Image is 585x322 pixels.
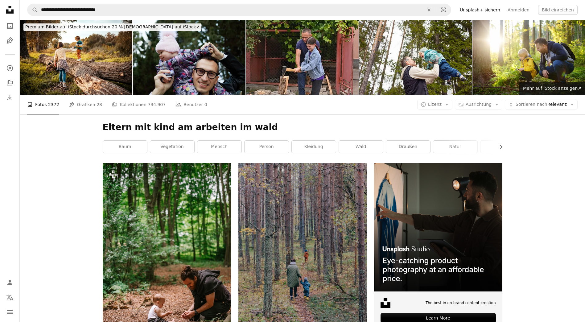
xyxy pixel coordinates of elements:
span: Premium-Bilder auf iStock durchsuchen | [25,24,112,29]
button: Visuelle Suche [436,4,451,16]
button: Unsplash suchen [27,4,38,16]
img: Schuljunge und sein Vater wandern zusammen und erkunden die Natur mit Lupe. Kind mit seinem Vater... [472,20,585,95]
img: file-1715714098234-25b8b4e9d8faimage [374,163,502,291]
a: Eine Frau, die neben einem Baby im Wald kniet [103,257,231,262]
button: Menü [4,306,16,318]
a: Benutzer 0 [175,95,207,114]
a: Mensch [197,141,241,153]
span: Sortieren nach [516,102,547,107]
a: Mehr auf iStock anzeigen↗ [519,82,585,95]
a: Kleidung [292,141,336,153]
a: Ein Mann und ein Kind gehen durch einen Wald [238,257,367,262]
a: Person [245,141,289,153]
a: Baum [103,141,147,153]
img: Genießen Sie Natur [20,20,132,95]
img: Yang-Mann lächelt, während er tagsüber seine kleine Tochter auf Schultern im Freien trägt. Famili... [133,20,245,95]
img: file-1631678316303-ed18b8b5cb9cimage [381,298,390,308]
div: 20 % [DEMOGRAPHIC_DATA] auf iStock ↗ [23,23,201,31]
span: 734.907 [148,101,166,108]
a: Grafiken 28 [69,95,102,114]
a: Premium-Bilder auf iStock durchsuchen|20 % [DEMOGRAPHIC_DATA] auf iStock↗ [20,20,205,35]
a: Kollektionen 734.907 [112,95,166,114]
a: Entdecken [4,62,16,74]
a: draußen [386,141,430,153]
a: Foto [480,141,525,153]
button: Sortieren nachRelevanz [505,100,578,109]
a: Kollektionen [4,77,16,89]
button: Lizenz [417,100,452,109]
a: Fotos [4,20,16,32]
a: Grafiken [4,35,16,47]
span: Lizenz [428,102,442,107]
span: The best in on-brand content creation [426,300,496,306]
button: Bild einreichen [538,5,578,15]
form: Finden Sie Bildmaterial auf der ganzen Webseite [27,4,451,16]
a: Unsplash+ sichern [456,5,504,15]
span: 28 [97,101,102,108]
img: Daughter and father chop wood with an axe. [246,20,359,95]
span: Mehr auf iStock anzeigen ↗ [523,86,581,91]
a: Vegetation [150,141,194,153]
a: Wald [339,141,383,153]
img: Papa und Kleinkind spielen im Wald [359,20,472,95]
h1: Eltern mit kind am arbeiten im wald [103,122,502,133]
span: Relevanz [516,101,567,108]
a: Natur [433,141,477,153]
button: Ausrichtung [455,100,502,109]
button: Liste nach rechts verschieben [495,141,502,153]
button: Sprache [4,291,16,303]
button: Löschen [422,4,436,16]
span: 0 [204,101,207,108]
a: Bisherige Downloads [4,92,16,104]
a: Anmelden [504,5,533,15]
span: Ausrichtung [466,102,492,107]
a: Anmelden / Registrieren [4,276,16,289]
